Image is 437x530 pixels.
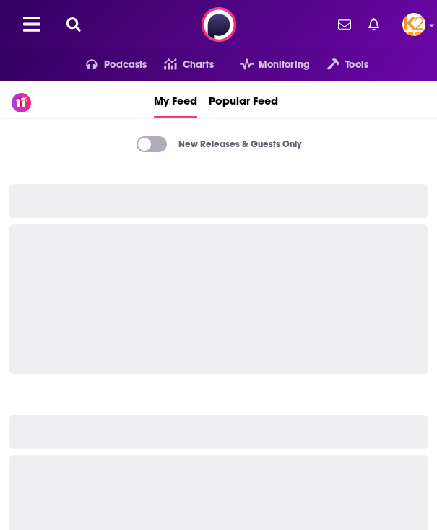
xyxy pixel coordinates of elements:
button: open menu [222,53,310,76]
a: Show notifications dropdown [363,12,385,37]
a: Logged in as K2Krupp [402,13,425,36]
a: My Feed [154,81,197,118]
img: Podchaser - Follow, Share and Rate Podcasts [202,7,236,42]
span: Podcasts [104,55,147,75]
span: My Feed [154,84,197,116]
a: Popular Feed [209,81,278,118]
span: Tools [345,55,368,75]
span: Popular Feed [209,84,278,116]
button: open menu [310,53,368,76]
button: open menu [69,53,147,76]
a: Charts [147,53,213,76]
img: User Profile [402,13,425,36]
a: Show notifications dropdown [332,12,357,37]
a: New Releases & Guests Only [137,136,301,152]
span: Monitoring [259,55,310,75]
span: Charts [183,55,214,75]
